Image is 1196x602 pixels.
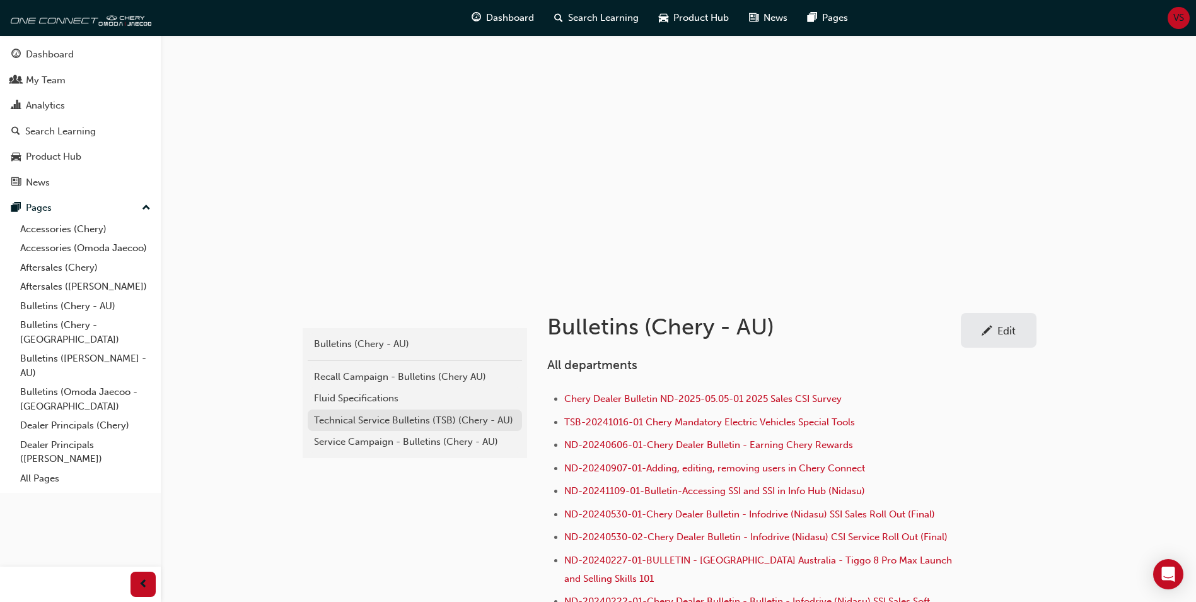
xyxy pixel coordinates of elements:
[564,509,935,520] a: ND-20240530-01-Chery Dealer Bulletin - Infodrive (Nidasu) SSI Sales Roll Out (Final)
[5,69,156,92] a: My Team
[308,431,522,453] a: Service Campaign - Bulletins (Chery - AU)
[5,120,156,143] a: Search Learning
[314,435,516,449] div: Service Campaign - Bulletins (Chery - AU)
[26,175,50,190] div: News
[547,313,961,341] h1: Bulletins (Chery - AU)
[649,5,739,31] a: car-iconProduct Hub
[5,43,156,66] a: Dashboard
[11,75,21,86] span: people-icon
[673,11,729,25] span: Product Hub
[564,555,955,584] a: ND-20240227-01-BULLETIN - [GEOGRAPHIC_DATA] Australia - Tiggo 8 Pro Max Launch and Selling Skills...
[5,40,156,196] button: DashboardMy TeamAnalyticsSearch LearningProduct HubNews
[11,126,20,138] span: search-icon
[472,10,481,26] span: guage-icon
[763,11,787,25] span: News
[15,239,156,258] a: Accessories (Omoda Jaecoo)
[5,94,156,117] a: Analytics
[5,171,156,194] a: News
[26,98,65,113] div: Analytics
[142,200,151,216] span: up-icon
[749,10,758,26] span: news-icon
[462,5,544,31] a: guage-iconDashboard
[5,196,156,220] button: Pages
[564,463,865,474] a: ND-20240907-01-Adding, editing, removing users in Chery Connect
[25,124,96,139] div: Search Learning
[15,382,156,416] a: Bulletins (Omoda Jaecoo - [GEOGRAPHIC_DATA])
[1168,7,1190,29] button: VS
[15,277,156,297] a: Aftersales ([PERSON_NAME])
[308,366,522,388] a: Recall Campaign - Bulletins (Chery AU)
[568,11,639,25] span: Search Learning
[15,220,156,239] a: Accessories (Chery)
[11,177,21,189] span: news-icon
[564,531,948,543] a: ND-20240530-02-Chery Dealer Bulletin - Infodrive (Nidasu) CSI Service Roll Out (Final)
[1173,11,1184,25] span: VS
[314,337,516,351] div: Bulletins (Chery - AU)
[739,5,798,31] a: news-iconNews
[15,416,156,435] a: Dealer Principals (Chery)
[6,5,151,30] img: oneconnect
[564,439,853,451] a: ND-20240606-01-Chery Dealer Bulletin - Earning Chery Rewards
[798,5,858,31] a: pages-iconPages
[961,313,1036,348] a: Edit
[564,416,855,428] a: TSB-20241016-01 Chery Mandatory Electric Vehicles Special Tools
[15,316,156,349] a: Bulletins (Chery - [GEOGRAPHIC_DATA])
[11,100,21,112] span: chart-icon
[997,324,1016,337] div: Edit
[15,349,156,382] a: Bulletins ([PERSON_NAME] - AU)
[26,73,66,88] div: My Team
[11,203,21,214] span: pages-icon
[308,333,522,355] a: Bulletins (Chery - AU)
[1153,559,1183,589] div: Open Intercom Messenger
[15,469,156,488] a: All Pages
[659,10,668,26] span: car-icon
[822,11,848,25] span: Pages
[26,201,52,215] div: Pages
[564,485,865,497] a: ND-20241109-01-Bulletin-Accessing SSI and SSI in Info Hub (Nidasu)
[308,410,522,432] a: Technical Service Bulletins (TSB) (Chery - AU)
[26,47,74,62] div: Dashboard
[808,10,817,26] span: pages-icon
[11,49,21,61] span: guage-icon
[544,5,649,31] a: search-iconSearch Learning
[314,413,516,428] div: Technical Service Bulletins (TSB) (Chery - AU)
[15,258,156,278] a: Aftersales (Chery)
[314,370,516,384] div: Recall Campaign - Bulletins (Chery AU)
[314,391,516,406] div: Fluid Specifications
[26,150,81,164] div: Product Hub
[308,387,522,410] a: Fluid Specifications
[139,577,148,593] span: prev-icon
[554,10,563,26] span: search-icon
[564,393,842,404] a: Chery Dealer Bulletin ND-2025-05.05-01 2025 Sales CSI Survey
[11,151,21,163] span: car-icon
[5,145,156,168] a: Product Hub
[982,326,992,338] span: pencil-icon
[15,297,156,316] a: Bulletins (Chery - AU)
[547,358,637,372] span: All departments
[15,435,156,469] a: Dealer Principals ([PERSON_NAME])
[486,11,534,25] span: Dashboard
